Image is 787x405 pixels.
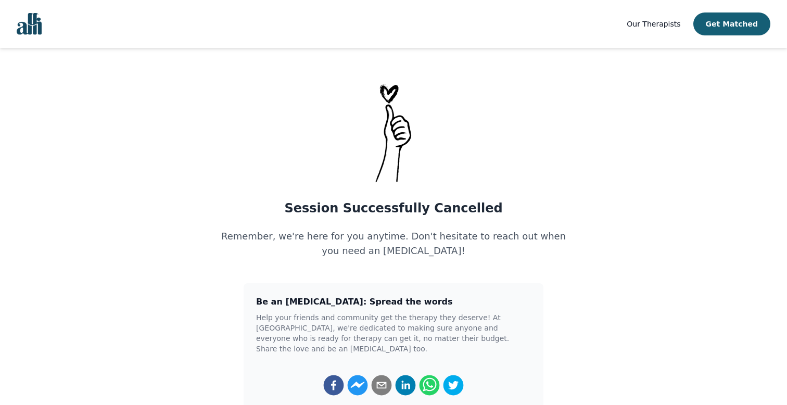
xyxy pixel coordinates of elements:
img: Thank-You-_1_uatste.png [367,81,420,183]
p: Remember, we're here for you anytime. Don't hesitate to reach out when you need an [MEDICAL_DATA]! [219,229,568,258]
h1: Session Successfully Cancelled [219,200,568,217]
button: whatsapp [419,375,440,396]
button: facebookmessenger [347,375,368,396]
p: Help your friends and community get the therapy they deserve! At [GEOGRAPHIC_DATA], we're dedicat... [256,312,531,354]
a: Our Therapists [627,18,680,30]
span: Our Therapists [627,20,680,28]
button: facebook [323,375,344,396]
button: Get Matched [693,12,770,35]
button: twitter [443,375,464,396]
img: alli logo [17,13,42,35]
button: email [371,375,392,396]
button: linkedin [395,375,416,396]
h3: Be an [MEDICAL_DATA]: Spread the words [256,296,531,308]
